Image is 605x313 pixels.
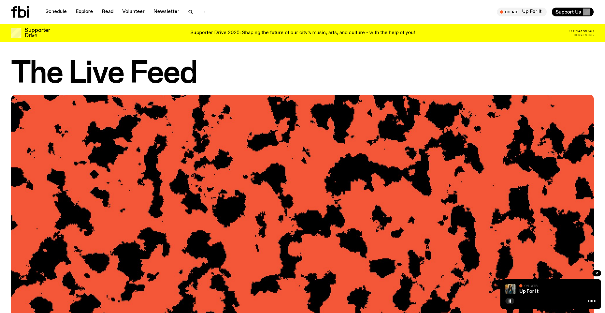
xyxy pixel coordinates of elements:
span: Remaining [574,33,594,37]
p: Supporter Drive 2025: Shaping the future of our city’s music, arts, and culture - with the help o... [190,30,415,36]
a: Schedule [42,8,71,16]
button: Support Us [552,8,594,16]
img: Ify - a Brown Skin girl with black braided twists, looking up to the side with her tongue stickin... [505,284,516,294]
span: On Air [524,284,538,288]
h3: Supporter Drive [25,28,50,38]
span: 09:14:55:40 [569,29,594,33]
a: Volunteer [118,8,148,16]
a: Up For It [519,289,539,294]
span: Support Us [556,9,581,15]
a: Read [98,8,117,16]
h1: The Live Feed [11,60,594,88]
button: On AirUp For It [497,8,547,16]
a: Explore [72,8,97,16]
a: Newsletter [150,8,183,16]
